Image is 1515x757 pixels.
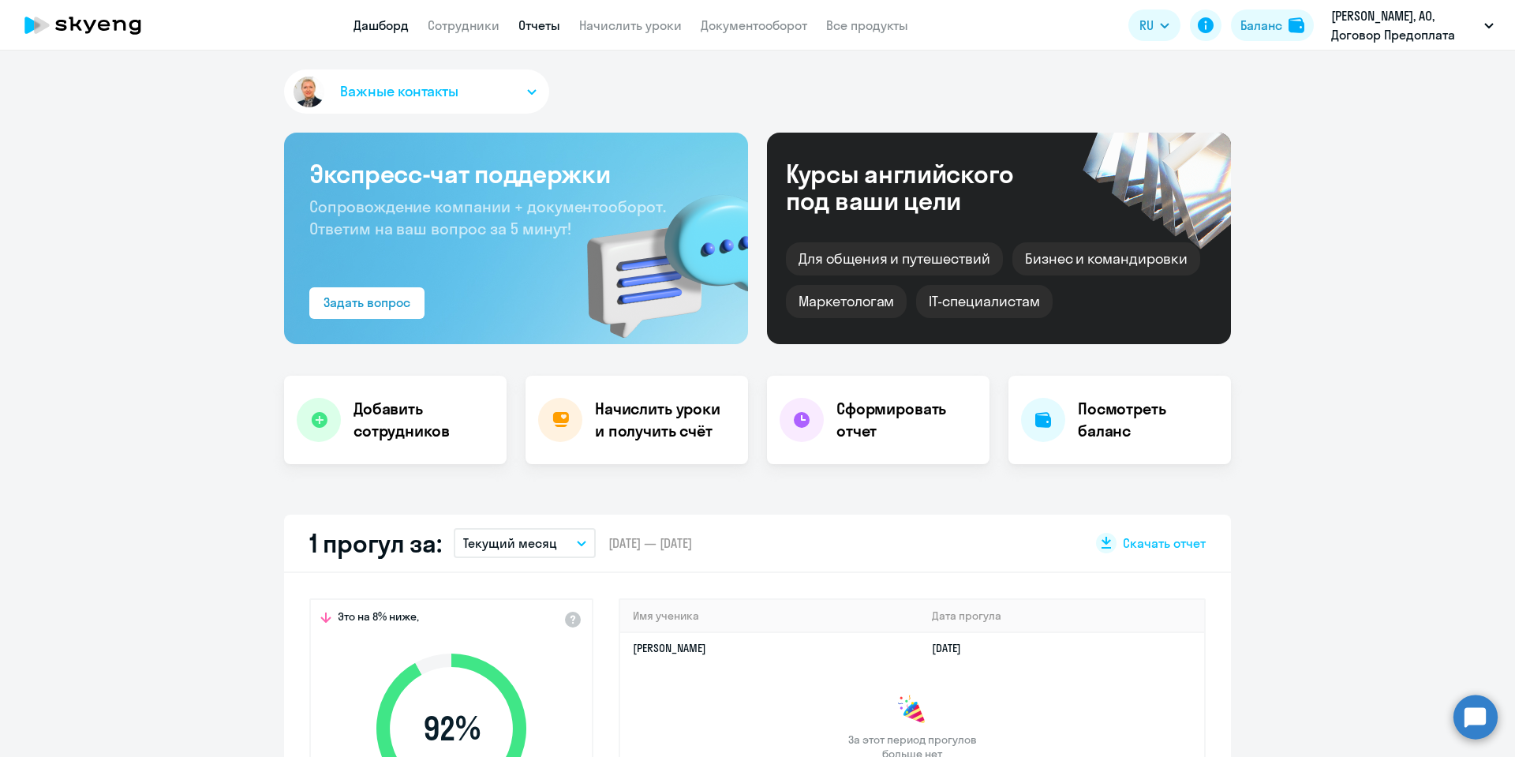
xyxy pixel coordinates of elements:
a: [DATE] [932,641,974,655]
button: Важные контакты [284,69,549,114]
a: Документооборот [701,17,807,33]
span: 92 % [361,710,542,748]
span: Сопровождение компании + документооборот. Ответим на ваш вопрос за 5 минут! [309,197,666,238]
a: Дашборд [353,17,409,33]
span: Скачать отчет [1123,534,1206,552]
th: Дата прогула [919,600,1204,632]
h4: Сформировать отчет [836,398,977,442]
h3: Экспресс-чат поддержки [309,158,723,189]
h4: Начислить уроки и получить счёт [595,398,732,442]
button: [PERSON_NAME], АО, Договор Предоплата [1323,6,1502,44]
button: Задать вопрос [309,287,425,319]
div: Для общения и путешествий [786,242,1003,275]
button: RU [1128,9,1180,41]
a: [PERSON_NAME] [633,641,706,655]
a: Начислить уроки [579,17,682,33]
p: [PERSON_NAME], АО, Договор Предоплата [1331,6,1478,44]
img: congrats [896,695,928,726]
img: balance [1289,17,1304,33]
a: Все продукты [826,17,908,33]
button: Текущий месяц [454,528,596,558]
div: Баланс [1240,16,1282,35]
span: RU [1139,16,1154,35]
h4: Посмотреть баланс [1078,398,1218,442]
img: bg-img [564,167,748,344]
span: [DATE] — [DATE] [608,534,692,552]
div: Бизнес и командировки [1012,242,1200,275]
th: Имя ученика [620,600,919,632]
div: IT-специалистам [916,285,1052,318]
div: Задать вопрос [324,293,410,312]
div: Курсы английского под ваши цели [786,160,1056,214]
h2: 1 прогул за: [309,527,441,559]
span: Важные контакты [340,81,458,102]
a: Сотрудники [428,17,499,33]
span: Это на 8% ниже, [338,609,419,628]
div: Маркетологам [786,285,907,318]
button: Балансbalance [1231,9,1314,41]
p: Текущий месяц [463,534,557,553]
h4: Добавить сотрудников [353,398,494,442]
a: Отчеты [518,17,560,33]
img: avatar [290,73,327,111]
